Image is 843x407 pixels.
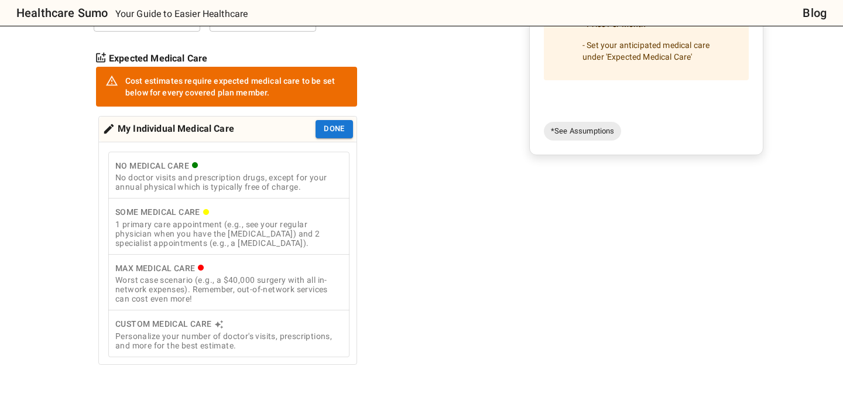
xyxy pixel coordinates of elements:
div: Personalize your number of doctor's visits, prescriptions, and more for the best estimate. [115,331,342,350]
button: Custom Medical CarePersonalize your number of doctor's visits, prescriptions, and more for the be... [108,310,349,357]
button: Max Medical CareWorst case scenario (e.g., a $40,000 surgery with all in-network expenses). Remem... [108,254,349,311]
a: Blog [803,4,827,22]
li: - Set your anticipated medical care under 'Expected Medical Care' [573,35,739,67]
div: My Individual Medical Care [102,120,234,138]
div: Max Medical Care [115,261,342,276]
a: *See Assumptions [544,122,621,141]
button: Done [316,120,353,138]
a: Healthcare Sumo [7,4,108,22]
div: Custom Medical Care [115,317,342,331]
div: Some Medical Care [115,205,342,220]
strong: Expected Medical Care [109,52,207,66]
div: 1 primary care appointment (e.g., see your regular physician when you have the [MEDICAL_DATA]) an... [115,220,342,248]
div: cost type [108,152,349,357]
p: Your Guide to Easier Healthcare [115,7,248,21]
div: Cost estimates require expected medical care to be set below for every covered plan member. [125,70,348,103]
div: No doctor visits and prescription drugs, except for your annual physical which is typically free ... [115,173,342,191]
h6: Healthcare Sumo [16,4,108,22]
span: *See Assumptions [544,125,621,137]
div: Worst case scenario (e.g., a $40,000 surgery with all in-network expenses). Remember, out-of-netw... [115,275,342,303]
button: Some Medical Care1 primary care appointment (e.g., see your regular physician when you have the [... [108,198,349,255]
button: No Medical CareNo doctor visits and prescription drugs, except for your annual physical which is ... [108,152,349,199]
div: No Medical Care [115,159,342,173]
